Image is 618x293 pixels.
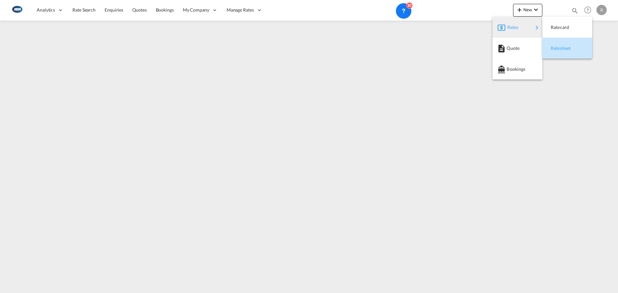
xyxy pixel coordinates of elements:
button: Quote [492,38,542,59]
div: Ratesheet [548,40,587,56]
button: Bookings [492,59,542,79]
div: Bookings [498,61,537,77]
div: Ratecard [548,19,587,35]
span: Bookings [507,63,514,76]
span: Ratecard [551,21,558,34]
span: Rates [507,21,515,34]
md-icon: icon-chevron-right [533,24,541,32]
div: Quote [498,40,537,56]
span: Ratesheet [551,42,558,55]
span: Quote [507,42,514,55]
